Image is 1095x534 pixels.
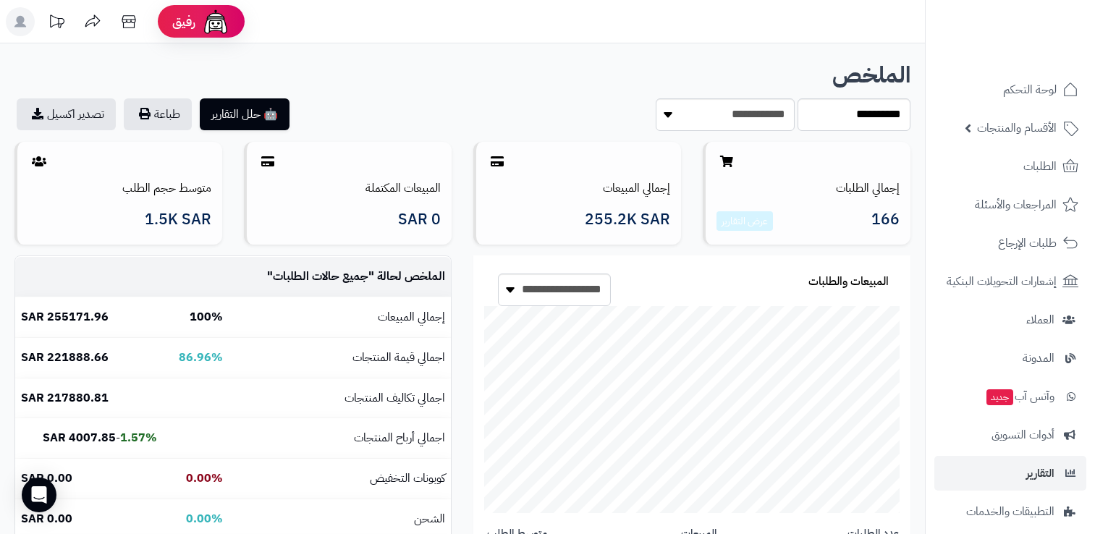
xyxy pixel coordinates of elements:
a: المراجعات والأسئلة [934,187,1086,222]
span: إشعارات التحويلات البنكية [947,271,1057,292]
span: الطلبات [1023,156,1057,177]
span: التطبيقات والخدمات [966,501,1054,522]
button: 🤖 حلل التقارير [200,98,289,130]
button: طباعة [124,98,192,130]
span: التقارير [1026,463,1054,483]
b: 86.96% [179,349,223,366]
b: الملخص [832,58,910,92]
img: ai-face.png [201,7,230,36]
span: المدونة [1023,348,1054,368]
span: وآتس آب [985,386,1054,407]
a: تحديثات المنصة [38,7,75,40]
a: إجمالي الطلبات [836,179,900,197]
a: التقارير [934,456,1086,491]
td: كوبونات التخفيض [229,459,451,499]
b: 221888.66 SAR [21,349,109,366]
a: المبيعات المكتملة [365,179,441,197]
h3: المبيعات والطلبات [808,276,889,289]
span: أدوات التسويق [992,425,1054,445]
span: جميع حالات الطلبات [273,268,368,285]
a: التطبيقات والخدمات [934,494,1086,529]
b: 255171.96 SAR [21,308,109,326]
span: 1.5K SAR [145,211,211,228]
span: 255.2K SAR [585,211,670,228]
span: العملاء [1026,310,1054,330]
span: رفيق [172,13,195,30]
td: اجمالي تكاليف المنتجات [229,378,451,418]
a: متوسط حجم الطلب [122,179,211,197]
span: جديد [986,389,1013,405]
span: لوحة التحكم [1003,80,1057,100]
span: الأقسام والمنتجات [977,118,1057,138]
b: 1.57% [120,429,157,446]
a: الطلبات [934,149,1086,184]
b: 0.00 SAR [21,470,72,487]
img: logo-2.png [997,41,1081,71]
td: إجمالي المبيعات [229,297,451,337]
span: 166 [871,211,900,232]
a: أدوات التسويق [934,418,1086,452]
td: اجمالي أرباح المنتجات [229,418,451,458]
a: طلبات الإرجاع [934,226,1086,260]
b: 0.00 SAR [21,510,72,527]
a: عرض التقارير [722,213,768,229]
b: 217880.81 SAR [21,389,109,407]
span: 0 SAR [398,211,441,228]
a: المدونة [934,341,1086,376]
td: - [15,418,163,458]
td: الملخص لحالة " " [229,257,451,297]
span: طلبات الإرجاع [998,233,1057,253]
a: العملاء [934,302,1086,337]
b: 100% [190,308,223,326]
td: اجمالي قيمة المنتجات [229,338,451,378]
span: المراجعات والأسئلة [975,195,1057,215]
b: 0.00% [186,510,223,527]
a: تصدير اكسيل [17,98,116,130]
b: 4007.85 SAR [43,429,116,446]
b: 0.00% [186,470,223,487]
a: إجمالي المبيعات [603,179,670,197]
div: Open Intercom Messenger [22,478,56,512]
a: وآتس آبجديد [934,379,1086,414]
a: لوحة التحكم [934,72,1086,107]
a: إشعارات التحويلات البنكية [934,264,1086,299]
